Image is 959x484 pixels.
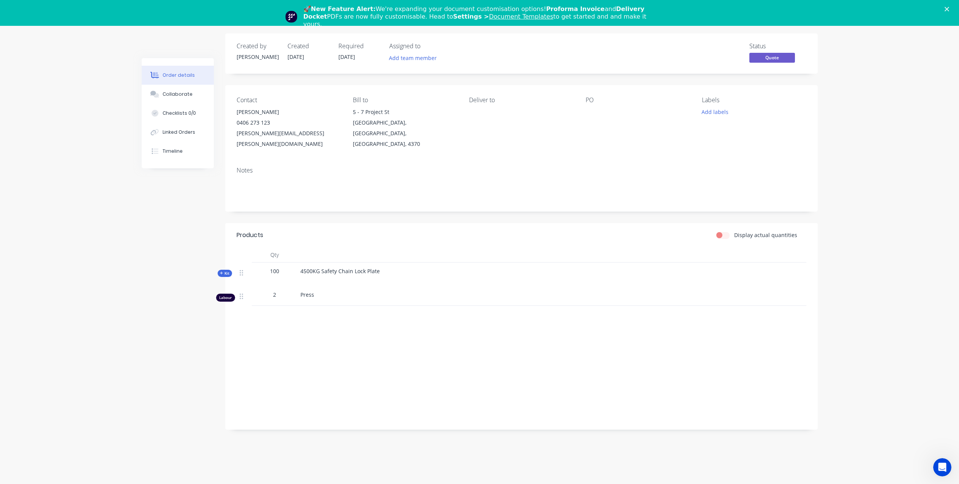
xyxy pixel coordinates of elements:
[142,142,214,161] button: Timeline
[218,270,232,277] div: Kit
[469,96,573,104] div: Deliver to
[237,167,806,174] div: Notes
[237,96,341,104] div: Contact
[288,53,304,60] span: [DATE]
[353,107,457,117] div: 5 - 7 Project St
[163,110,196,117] div: Checklists 0/0
[142,123,214,142] button: Linked Orders
[288,43,329,50] div: Created
[142,85,214,104] button: Collaborate
[338,53,355,60] span: [DATE]
[273,291,276,299] span: 2
[142,66,214,85] button: Order details
[749,53,795,64] button: Quote
[163,72,195,79] div: Order details
[300,291,314,298] span: Press
[285,11,297,23] img: Profile image for Team
[300,267,380,275] span: 4500KG Safety Chain Lock Plate
[237,107,341,117] div: [PERSON_NAME]
[933,458,951,476] iframe: Intercom live chat
[252,247,297,263] div: Qty
[945,7,952,11] div: Close
[353,117,457,149] div: [GEOGRAPHIC_DATA], [GEOGRAPHIC_DATA], [GEOGRAPHIC_DATA], 4370
[163,91,193,98] div: Collaborate
[237,53,278,61] div: [PERSON_NAME]
[586,96,690,104] div: PO
[163,148,183,155] div: Timeline
[353,107,457,149] div: 5 - 7 Project St[GEOGRAPHIC_DATA], [GEOGRAPHIC_DATA], [GEOGRAPHIC_DATA], 4370
[303,5,645,20] b: Delivery Docket
[389,53,441,63] button: Add team member
[142,104,214,123] button: Checklists 0/0
[749,53,795,62] span: Quote
[163,129,195,136] div: Linked Orders
[237,117,341,128] div: 0406 273 123
[220,270,230,276] span: Kit
[698,107,733,117] button: Add labels
[353,96,457,104] div: Bill to
[237,43,278,50] div: Created by
[303,5,662,28] div: 🚀 We're expanding your document customisation options! and PDFs are now fully customisable. Head ...
[734,231,797,239] label: Display actual quantities
[385,53,441,63] button: Add team member
[749,43,806,50] div: Status
[389,43,465,50] div: Assigned to
[546,5,605,13] b: Proforma Invoice
[311,5,376,13] b: New Feature Alert:
[216,294,235,302] div: Labour
[489,13,553,20] a: Document Templates
[237,231,263,240] div: Products
[453,13,553,20] b: Settings >
[237,107,341,149] div: [PERSON_NAME]0406 273 123[PERSON_NAME][EMAIL_ADDRESS][PERSON_NAME][DOMAIN_NAME]
[338,43,380,50] div: Required
[270,267,279,275] span: 100
[237,128,341,149] div: [PERSON_NAME][EMAIL_ADDRESS][PERSON_NAME][DOMAIN_NAME]
[702,96,806,104] div: Labels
